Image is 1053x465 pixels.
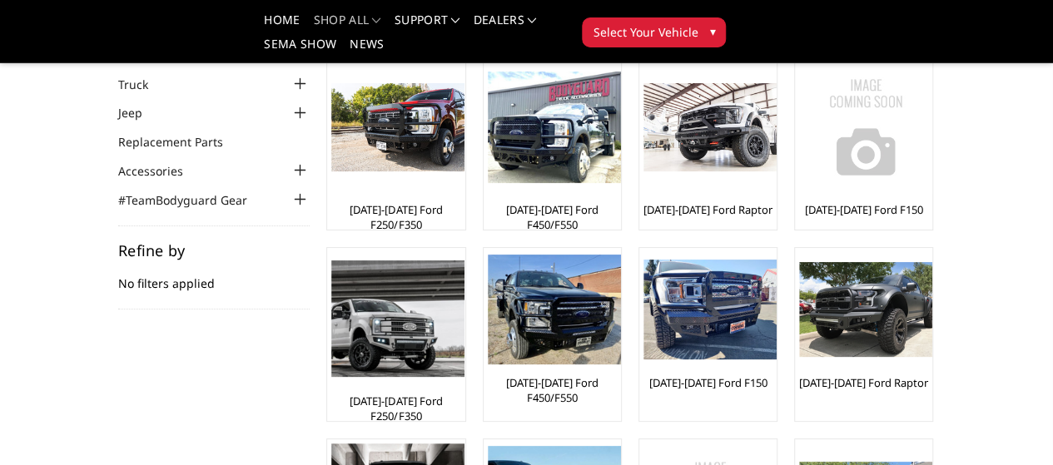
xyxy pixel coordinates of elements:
iframe: Chat Widget [970,385,1053,465]
a: Support [395,14,460,38]
h5: Refine by [118,243,310,258]
a: #TeamBodyguard Gear [118,191,268,209]
a: [DATE]-[DATE] Ford F250/F350 [331,393,460,423]
img: No Image [799,61,932,194]
a: Truck [118,76,169,93]
a: Accessories [118,162,204,180]
a: [DATE]-[DATE] Ford F250/F350 [331,202,460,232]
a: Dealers [474,14,537,38]
a: [DATE]-[DATE] Ford F150 [805,202,923,217]
a: [DATE]-[DATE] Ford F150 [648,375,767,390]
a: [DATE]-[DATE] Ford Raptor [799,375,928,390]
a: [DATE]-[DATE] Ford F450/F550 [488,202,617,232]
a: SEMA Show [264,38,336,62]
a: Replacement Parts [118,133,244,151]
a: shop all [314,14,381,38]
a: No Image [799,61,928,194]
a: [DATE]-[DATE] Ford Raptor [643,202,772,217]
a: News [350,38,384,62]
button: Select Your Vehicle [582,17,726,47]
div: No filters applied [118,243,310,309]
a: Home [264,14,300,38]
span: Select Your Vehicle [593,23,698,41]
span: ▾ [709,22,715,40]
a: [DATE]-[DATE] Ford F450/F550 [488,375,617,405]
a: Jeep [118,104,163,121]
